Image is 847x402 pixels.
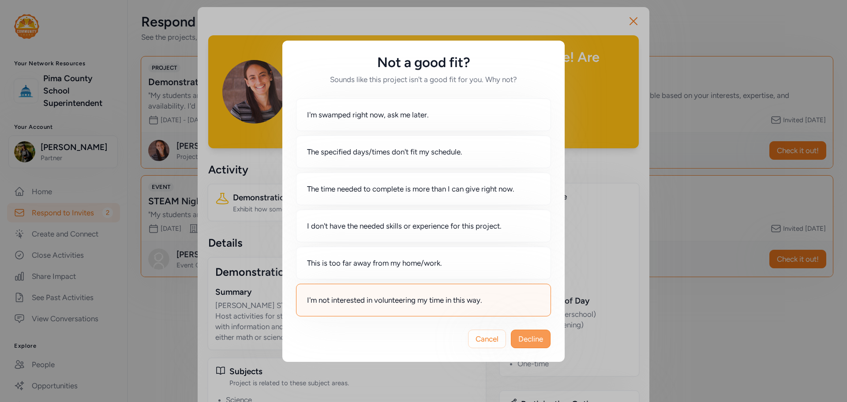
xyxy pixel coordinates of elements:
[307,295,482,305] span: I'm not interested in volunteering my time in this way.
[307,221,502,231] span: I don't have the needed skills or experience for this project.
[307,109,429,120] span: I'm swamped right now, ask me later.
[476,334,498,344] span: Cancel
[307,147,462,157] span: The specified days/times don't fit my schedule.
[511,330,551,348] button: Decline
[307,258,442,268] span: This is too far away from my home/work.
[307,184,514,194] span: The time needed to complete is more than I can give right now.
[296,55,551,71] h5: Not a good fit?
[518,334,543,344] span: Decline
[468,330,506,348] button: Cancel
[296,74,551,85] h6: Sounds like this project isn't a good fit for you. Why not?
